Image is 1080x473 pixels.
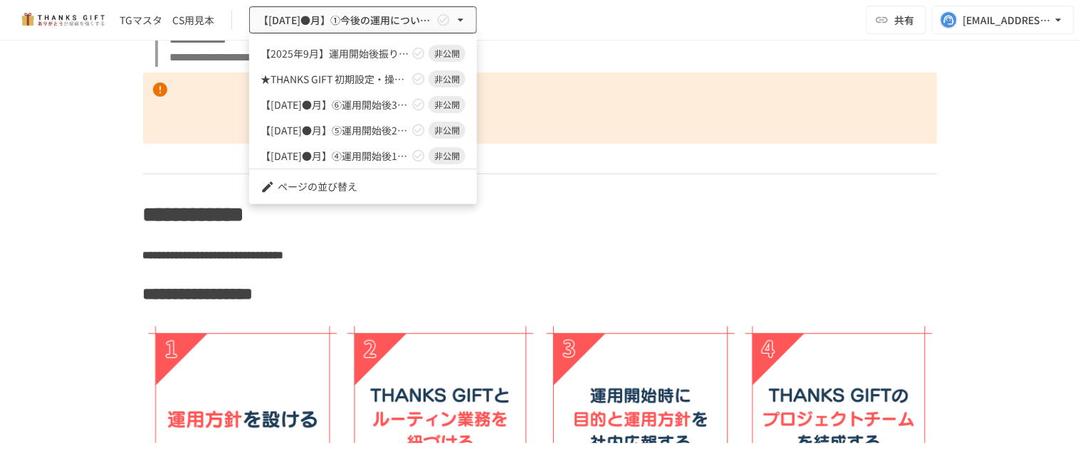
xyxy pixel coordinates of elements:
[429,149,466,162] span: 非公開
[429,98,466,111] span: 非公開
[261,97,409,112] span: 【[DATE]●月】⑥運用開始後3回目振り返りMTG
[261,46,409,61] span: 【2025年9月】運用開始後振り返りミーティング
[429,73,466,85] span: 非公開
[249,175,477,198] li: ページの並び替え
[429,47,466,60] span: 非公開
[261,149,409,164] span: 【[DATE]●月】④運用開始後1回目 振り返りMTG
[261,123,409,138] span: 【[DATE]●月】⑤運用開始後2回目振り返りMTG
[261,72,409,87] span: ★THANKS GIFT 初期設定・操作方法ガイド
[429,124,466,137] span: 非公開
